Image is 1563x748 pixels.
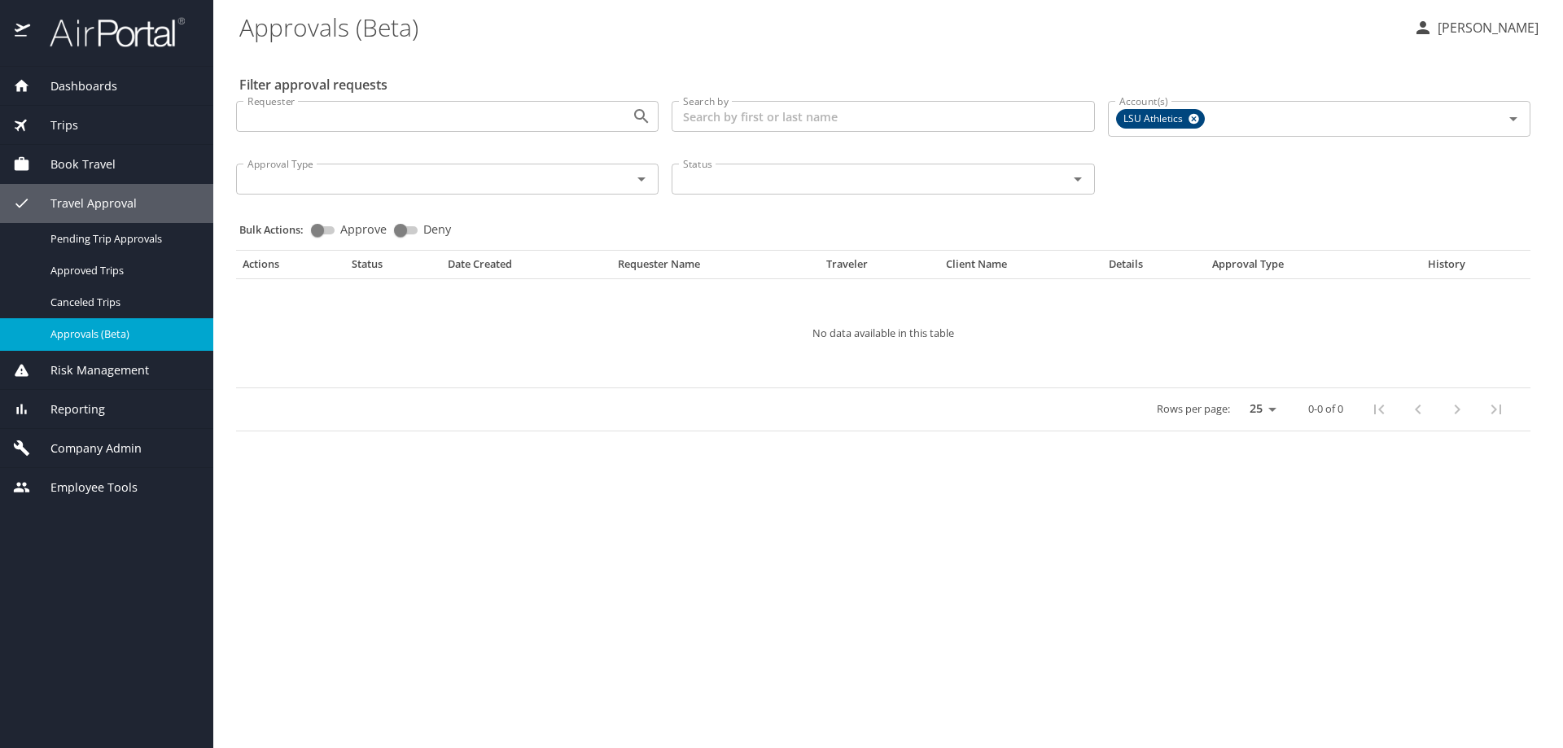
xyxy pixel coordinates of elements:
[345,257,441,278] th: Status
[1117,111,1193,128] span: LSU Athletics
[50,263,194,278] span: Approved Trips
[30,400,105,418] span: Reporting
[30,77,117,95] span: Dashboards
[340,224,387,235] span: Approve
[50,231,194,247] span: Pending Trip Approvals
[423,224,451,235] span: Deny
[1116,109,1205,129] div: LSU Athletics
[630,105,653,128] button: Open
[1407,13,1545,42] button: [PERSON_NAME]
[1157,404,1230,414] p: Rows per page:
[30,195,137,212] span: Travel Approval
[1066,168,1089,190] button: Open
[630,168,653,190] button: Open
[239,2,1400,52] h1: Approvals (Beta)
[611,257,821,278] th: Requester Name
[236,257,1530,431] table: Approval table
[15,16,32,48] img: icon-airportal.png
[50,295,194,310] span: Canceled Trips
[30,361,149,379] span: Risk Management
[1102,257,1206,278] th: Details
[30,479,138,496] span: Employee Tools
[1502,107,1525,130] button: Open
[1391,257,1502,278] th: History
[236,257,345,278] th: Actions
[1433,18,1539,37] p: [PERSON_NAME]
[672,101,1094,132] input: Search by first or last name
[1308,404,1343,414] p: 0-0 of 0
[1206,257,1391,278] th: Approval Type
[50,326,194,342] span: Approvals (Beta)
[30,116,78,134] span: Trips
[285,328,1482,339] p: No data available in this table
[1237,397,1282,422] select: rows per page
[939,257,1102,278] th: Client Name
[30,155,116,173] span: Book Travel
[30,440,142,457] span: Company Admin
[32,16,185,48] img: airportal-logo.png
[239,72,387,98] h2: Filter approval requests
[239,222,317,237] p: Bulk Actions:
[820,257,939,278] th: Traveler
[441,257,611,278] th: Date Created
